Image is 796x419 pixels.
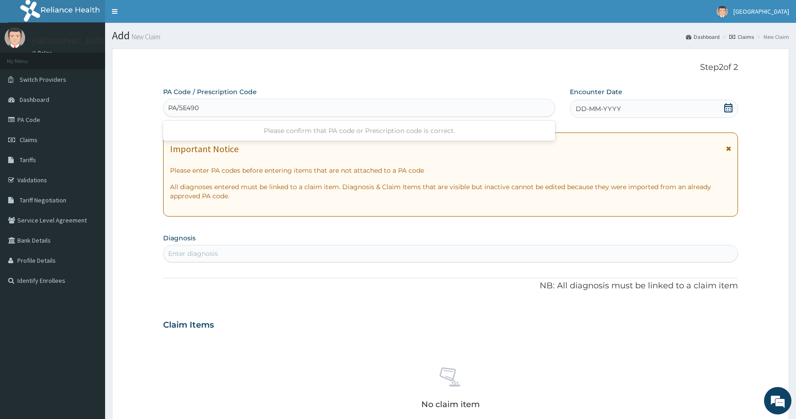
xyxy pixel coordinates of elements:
[163,63,738,73] p: Step 2 of 2
[163,280,738,292] p: NB: All diagnosis must be linked to a claim item
[130,33,160,40] small: New Claim
[168,249,218,258] div: Enter diagnosis
[570,87,622,96] label: Encounter Date
[150,5,172,27] div: Minimize live chat window
[20,136,37,144] span: Claims
[112,30,789,42] h1: Add
[170,182,731,201] p: All diagnoses entered must be linked to a claim item. Diagnosis & Claim Items that are visible bu...
[17,46,37,69] img: d_794563401_company_1708531726252_794563401
[163,320,214,330] h3: Claim Items
[716,6,728,17] img: User Image
[32,37,107,45] p: [GEOGRAPHIC_DATA]
[576,104,621,113] span: DD-MM-YYYY
[163,233,196,243] label: Diagnosis
[53,115,126,207] span: We're online!
[421,400,480,409] p: No claim item
[163,87,257,96] label: PA Code / Prescription Code
[170,144,239,154] h1: Important Notice
[729,33,754,41] a: Claims
[32,50,54,56] a: Online
[20,95,49,104] span: Dashboard
[755,33,789,41] li: New Claim
[20,75,66,84] span: Switch Providers
[5,27,25,48] img: User Image
[163,122,555,139] div: Please confirm that PA code or Prescription code is correct.
[170,166,731,175] p: Please enter PA codes before entering items that are not attached to a PA code
[20,156,36,164] span: Tariffs
[733,7,789,16] span: [GEOGRAPHIC_DATA]
[48,51,154,63] div: Chat with us now
[5,249,174,281] textarea: Type your message and hit 'Enter'
[20,196,66,204] span: Tariff Negotiation
[686,33,720,41] a: Dashboard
